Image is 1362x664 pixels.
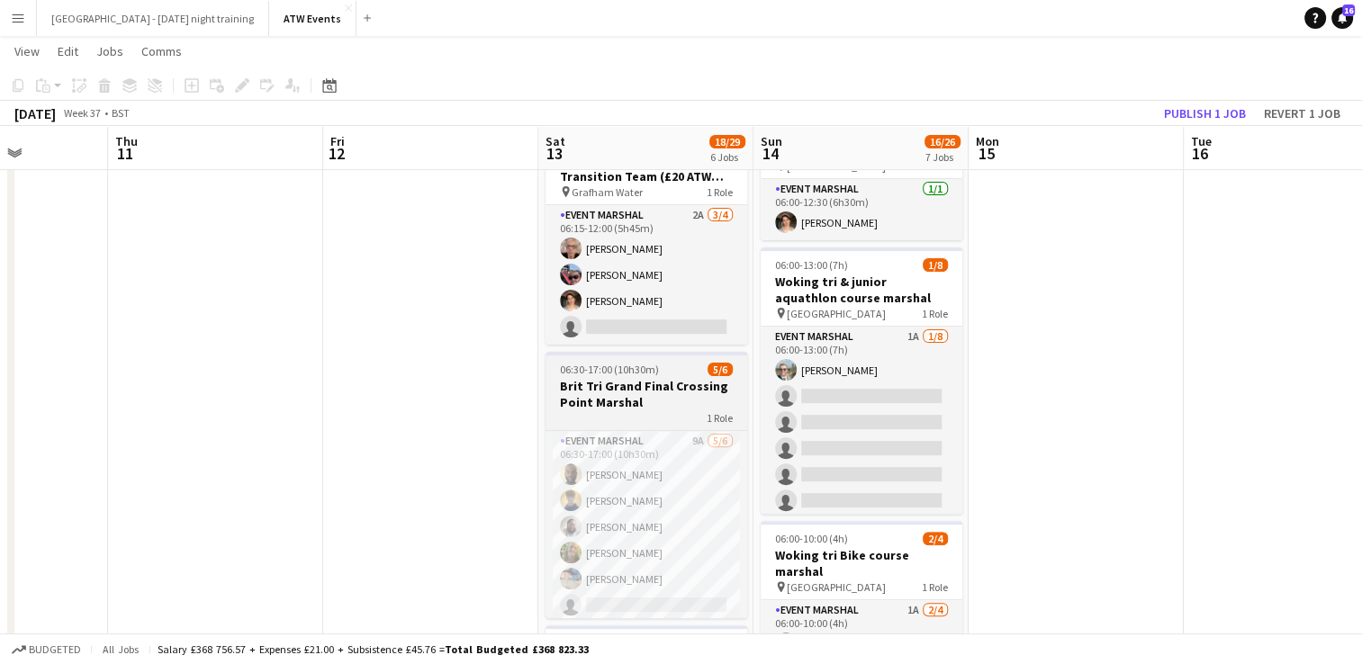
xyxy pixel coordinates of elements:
[330,133,345,149] span: Fri
[925,150,960,164] div: 7 Jobs
[50,40,86,63] a: Edit
[761,100,962,240] app-job-card: 06:00-12:30 (6h30m)1/1Woking tri & junior aquathlon - swim start marshal [GEOGRAPHIC_DATA]1 RoleE...
[546,378,747,410] h3: Brit Tri Grand Final Crossing Point Marshal
[14,104,56,122] div: [DATE]
[543,143,565,164] span: 13
[761,247,962,514] app-job-card: 06:00-13:00 (7h)1/8Woking tri & junior aquathlon course marshal [GEOGRAPHIC_DATA]1 RoleEvent Mars...
[758,143,782,164] span: 14
[546,126,747,345] app-job-card: 06:15-12:00 (5h45m)3/4Grafham Standard Triathlon Transition Team (£20 ATW credits per hour) Grafh...
[775,258,848,272] span: 06:00-13:00 (7h)
[96,43,123,59] span: Jobs
[37,1,269,36] button: [GEOGRAPHIC_DATA] - [DATE] night training
[546,133,565,149] span: Sat
[707,185,733,199] span: 1 Role
[973,143,999,164] span: 15
[1191,133,1212,149] span: Tue
[923,532,948,545] span: 2/4
[922,580,948,594] span: 1 Role
[710,150,744,164] div: 6 Jobs
[158,642,589,656] div: Salary £368 756.57 + Expenses £21.00 + Subsistence £45.76 =
[546,352,747,618] app-job-card: 06:30-17:00 (10h30m)5/6Brit Tri Grand Final Crossing Point Marshal1 RoleEvent Marshal9A5/606:30-1...
[1157,102,1253,125] button: Publish 1 job
[59,106,104,120] span: Week 37
[1188,143,1212,164] span: 16
[89,40,131,63] a: Jobs
[925,135,961,148] span: 16/26
[1257,102,1348,125] button: Revert 1 job
[546,205,747,345] app-card-role: Event Marshal2A3/406:15-12:00 (5h45m)[PERSON_NAME][PERSON_NAME][PERSON_NAME]
[560,363,659,376] span: 06:30-17:00 (10h30m)
[112,106,130,120] div: BST
[775,532,848,545] span: 06:00-10:00 (4h)
[269,1,356,36] button: ATW Events
[546,431,747,623] app-card-role: Event Marshal9A5/606:30-17:00 (10h30m)[PERSON_NAME][PERSON_NAME][PERSON_NAME][PERSON_NAME][PERSON...
[99,642,142,656] span: All jobs
[572,185,643,199] span: Grafham Water
[115,133,138,149] span: Thu
[328,143,345,164] span: 12
[1342,4,1355,16] span: 16
[761,133,782,149] span: Sun
[9,640,84,660] button: Budgeted
[761,547,962,579] h3: Woking tri Bike course marshal
[787,307,886,320] span: [GEOGRAPHIC_DATA]
[976,133,999,149] span: Mon
[29,643,81,656] span: Budgeted
[761,327,962,570] app-card-role: Event Marshal1A1/806:00-13:00 (7h)[PERSON_NAME]
[7,40,47,63] a: View
[1331,7,1353,29] a: 16
[708,363,733,376] span: 5/6
[445,642,589,656] span: Total Budgeted £368 823.33
[923,258,948,272] span: 1/8
[134,40,189,63] a: Comms
[141,43,182,59] span: Comms
[113,143,138,164] span: 11
[707,411,733,425] span: 1 Role
[761,179,962,240] app-card-role: Event Marshal1/106:00-12:30 (6h30m)[PERSON_NAME]
[58,43,78,59] span: Edit
[787,580,886,594] span: [GEOGRAPHIC_DATA]
[761,274,962,306] h3: Woking tri & junior aquathlon course marshal
[922,307,948,320] span: 1 Role
[14,43,40,59] span: View
[709,135,745,148] span: 18/29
